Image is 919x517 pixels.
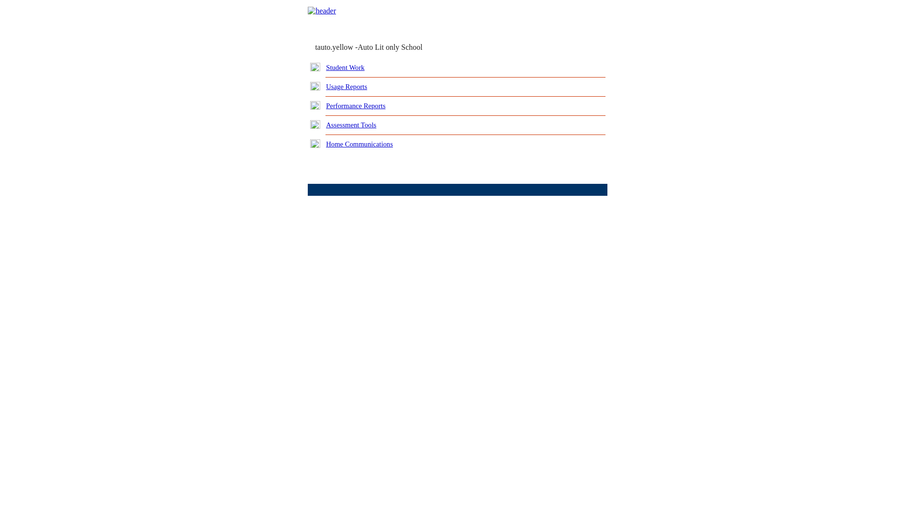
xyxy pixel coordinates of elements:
[326,83,367,90] a: Usage Reports
[310,101,320,110] img: plus.gif
[326,140,393,148] a: Home Communications
[326,121,376,129] a: Assessment Tools
[326,64,364,71] a: Student Work
[315,43,491,52] td: tauto.yellow -
[326,102,385,110] a: Performance Reports
[310,120,320,129] img: plus.gif
[310,139,320,148] img: plus.gif
[310,63,320,71] img: plus.gif
[310,82,320,90] img: plus.gif
[358,43,423,51] nobr: Auto Lit only School
[308,7,336,15] img: header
